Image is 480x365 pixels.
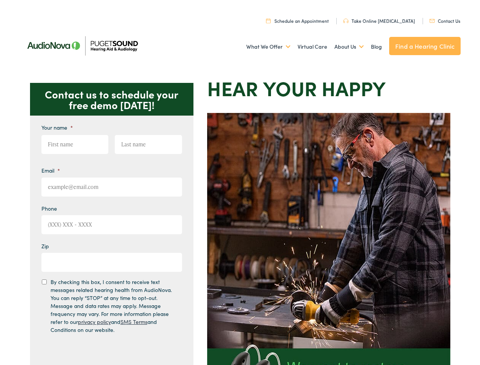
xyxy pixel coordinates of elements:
strong: your Happy [263,74,386,102]
label: By checking this box, I consent to receive text messages related hearing health from AudioNova. Y... [51,278,175,334]
input: Last name [115,135,182,154]
input: (XXX) XXX - XXXX [41,215,182,234]
img: utility icon [429,19,435,23]
a: Find a Hearing Clinic [389,37,461,55]
a: Virtual Care [298,33,327,61]
input: First name [41,135,109,154]
a: Take Online [MEDICAL_DATA] [343,17,415,24]
a: Contact Us [429,17,460,24]
input: example@email.com [41,178,182,197]
a: privacy policy [78,318,111,325]
label: Your name [41,124,73,131]
label: Email [41,167,60,174]
p: Contact us to schedule your free demo [DATE]! [30,83,193,116]
img: utility icon [266,18,271,23]
label: Zip [41,243,49,249]
a: SMS Terms [120,318,147,325]
a: Schedule an Appointment [266,17,329,24]
a: What We Offer [246,33,290,61]
a: About Us [334,33,364,61]
label: Phone [41,205,57,212]
img: utility icon [343,19,349,23]
a: Blog [371,33,382,61]
strong: Hear [207,74,258,102]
